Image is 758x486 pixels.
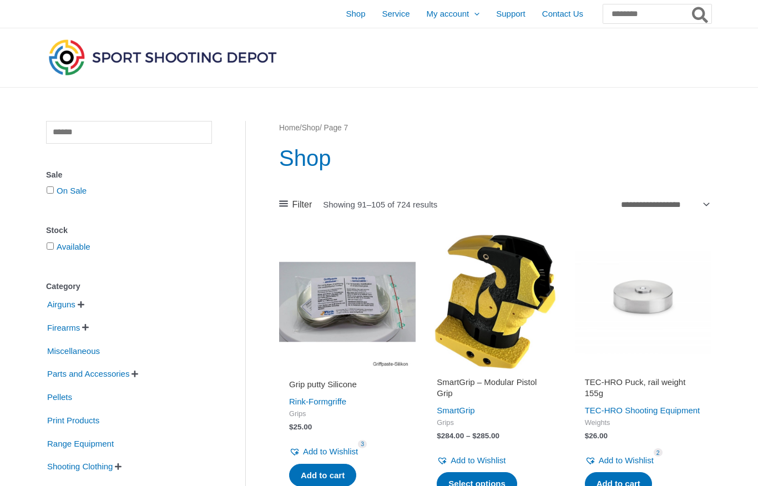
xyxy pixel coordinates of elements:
h1: Shop [279,143,711,174]
a: TEC-HRO Shooting Equipment [585,406,700,415]
h2: TEC-HRO Puck, rail weight 155g [585,377,701,398]
span: Grips [289,409,406,419]
h2: SmartGrip – Modular Pistol Grip [437,377,553,398]
span: Range Equipment [46,434,115,453]
span:  [82,323,89,331]
a: Airguns [46,299,77,308]
span: Miscellaneous [46,342,101,361]
a: Add to Wishlist [437,453,506,468]
span: Add to Wishlist [599,455,654,465]
span: Print Products [46,411,100,430]
nav: Breadcrumb [279,121,711,135]
span: Filter [292,196,312,213]
a: SmartGrip [437,406,474,415]
a: Range Equipment [46,438,115,447]
a: Parts and Accessories [46,368,130,378]
a: Miscellaneous [46,345,101,355]
span:  [78,301,84,308]
a: Available [57,242,90,251]
a: Pellets [46,392,73,401]
span: Airguns [46,295,77,314]
a: Home [279,124,300,132]
div: Stock [46,222,212,239]
select: Shop order [616,196,711,212]
a: Rink-Formgriffe [289,397,346,406]
bdi: 284.00 [437,432,464,440]
a: Add to Wishlist [585,453,654,468]
a: Print Products [46,415,100,424]
span: Parts and Accessories [46,364,130,383]
span:  [132,370,138,378]
img: Grip putty Silicone [279,234,416,370]
span: $ [437,432,441,440]
span: Shooting Clothing [46,457,114,476]
a: SmartGrip – Modular Pistol Grip [437,377,553,403]
input: Available [47,242,54,250]
span: Firearms [46,318,81,337]
button: Search [690,4,711,23]
span: 2 [654,448,663,457]
div: Sale [46,167,212,183]
a: TEC-HRO Puck, rail weight 155g [585,377,701,403]
h2: Grip putty Silicone [289,379,406,390]
span: $ [585,432,589,440]
bdi: 26.00 [585,432,608,440]
a: Shop [302,124,320,132]
img: TEC-HRO Puck, rail weight 155g [575,234,711,370]
a: On Sale [57,186,87,195]
p: Showing 91–105 of 724 results [323,200,437,209]
span:  [115,463,122,470]
input: On Sale [47,186,54,194]
span: $ [289,423,294,431]
span: Add to Wishlist [303,447,358,456]
bdi: 285.00 [472,432,499,440]
a: Shooting Clothing [46,461,114,470]
a: Grip putty Silicone [289,379,406,394]
span: Pellets [46,388,73,407]
div: Category [46,279,212,295]
a: Filter [279,196,312,213]
span: Add to Wishlist [451,455,506,465]
bdi: 25.00 [289,423,312,431]
span: – [466,432,471,440]
span: Weights [585,418,701,428]
a: Add to Wishlist [289,444,358,459]
img: SmartGrip - Modular Pistol Grip [427,234,563,370]
span: Grips [437,418,553,428]
span: $ [472,432,477,440]
img: Sport Shooting Depot [46,37,279,78]
a: Firearms [46,322,81,332]
span: 3 [358,440,367,448]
